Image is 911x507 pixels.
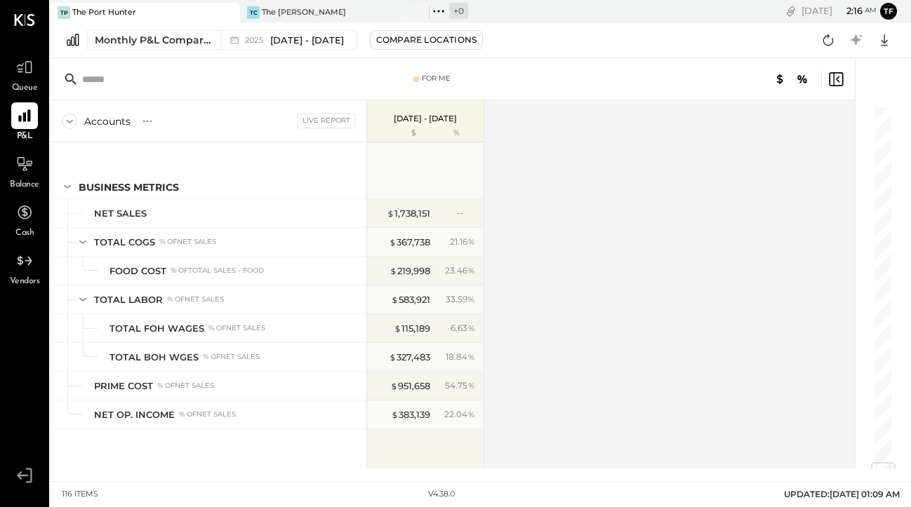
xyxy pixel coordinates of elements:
[171,266,264,276] div: % of Total Sales - Food
[445,264,475,277] div: 23.46
[247,6,260,19] div: TC
[784,4,798,18] div: copy link
[467,351,475,362] span: %
[17,130,33,143] span: P&L
[109,351,199,364] div: TOTAL BOH WGES
[446,351,475,363] div: 18.84
[467,293,475,304] span: %
[389,351,397,363] span: $
[391,408,430,421] div: 383,139
[262,7,346,18] div: The [PERSON_NAME]
[10,179,39,191] span: Balance
[203,352,260,362] div: % of NET SALES
[58,6,70,19] div: TP
[467,379,475,391] span: %
[245,36,267,44] span: 2025
[94,408,175,421] div: NET OP. INCOME
[157,381,214,391] div: % of NET SALES
[449,3,468,19] div: + 0
[95,33,213,47] div: Monthly P&L Comparison
[394,114,457,123] p: [DATE] - [DATE]
[446,293,475,306] div: 33.59
[15,227,34,240] span: Cash
[389,236,397,248] span: $
[394,322,430,335] div: 115,189
[94,236,155,249] div: TOTAL COGS
[784,489,900,499] span: UPDATED: [DATE] 01:09 AM
[109,322,204,335] div: TOTAL FOH WAGES
[87,30,357,50] button: Monthly P&L Comparison 2025[DATE] - [DATE]
[94,207,147,220] div: NET SALES
[467,236,475,247] span: %
[391,409,399,420] span: $
[12,82,38,95] span: Queue
[62,489,98,500] div: 116 items
[390,379,430,393] div: 951,658
[457,207,475,219] div: --
[109,264,166,278] div: FOOD COST
[390,264,430,278] div: 219,998
[94,293,163,306] div: TOTAL LABOR
[1,102,48,143] a: P&L
[84,114,131,128] div: Accounts
[834,4,863,18] span: 2 : 16
[270,34,344,47] span: [DATE] - [DATE]
[376,34,477,46] div: Compare Locations
[394,323,401,334] span: $
[167,295,224,304] div: % of NET SALES
[389,351,430,364] div: 327,483
[72,7,136,18] div: The Port Hunter
[802,4,877,18] div: [DATE]
[370,30,483,50] button: Compare Locations
[79,180,179,194] div: BUSINESS METRICS
[444,408,475,421] div: 22.04
[422,74,451,83] div: For Me
[865,6,877,15] span: am
[467,322,475,333] span: %
[450,236,475,248] div: 21.16
[208,323,265,333] div: % of NET SALES
[391,293,430,306] div: 583,921
[880,3,897,20] button: tf
[94,379,153,393] div: PRIME COST
[434,128,479,139] div: %
[387,208,394,219] span: $
[1,54,48,95] a: Queue
[1,199,48,240] a: Cash
[298,114,355,128] div: Live Report
[467,264,475,276] span: %
[159,237,216,247] div: % of NET SALES
[10,276,40,288] span: Vendors
[445,379,475,392] div: 54.75
[374,128,430,139] div: $
[467,408,475,419] span: %
[1,151,48,191] a: Balance
[387,207,430,220] div: 1,738,151
[1,248,48,288] a: Vendors
[428,489,455,500] div: v 4.38.0
[389,236,430,249] div: 367,738
[451,322,475,334] div: 6.63
[179,410,236,419] div: % of NET SALES
[390,265,397,276] span: $
[390,380,398,391] span: $
[79,467,111,481] div: SALES
[391,294,399,305] span: $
